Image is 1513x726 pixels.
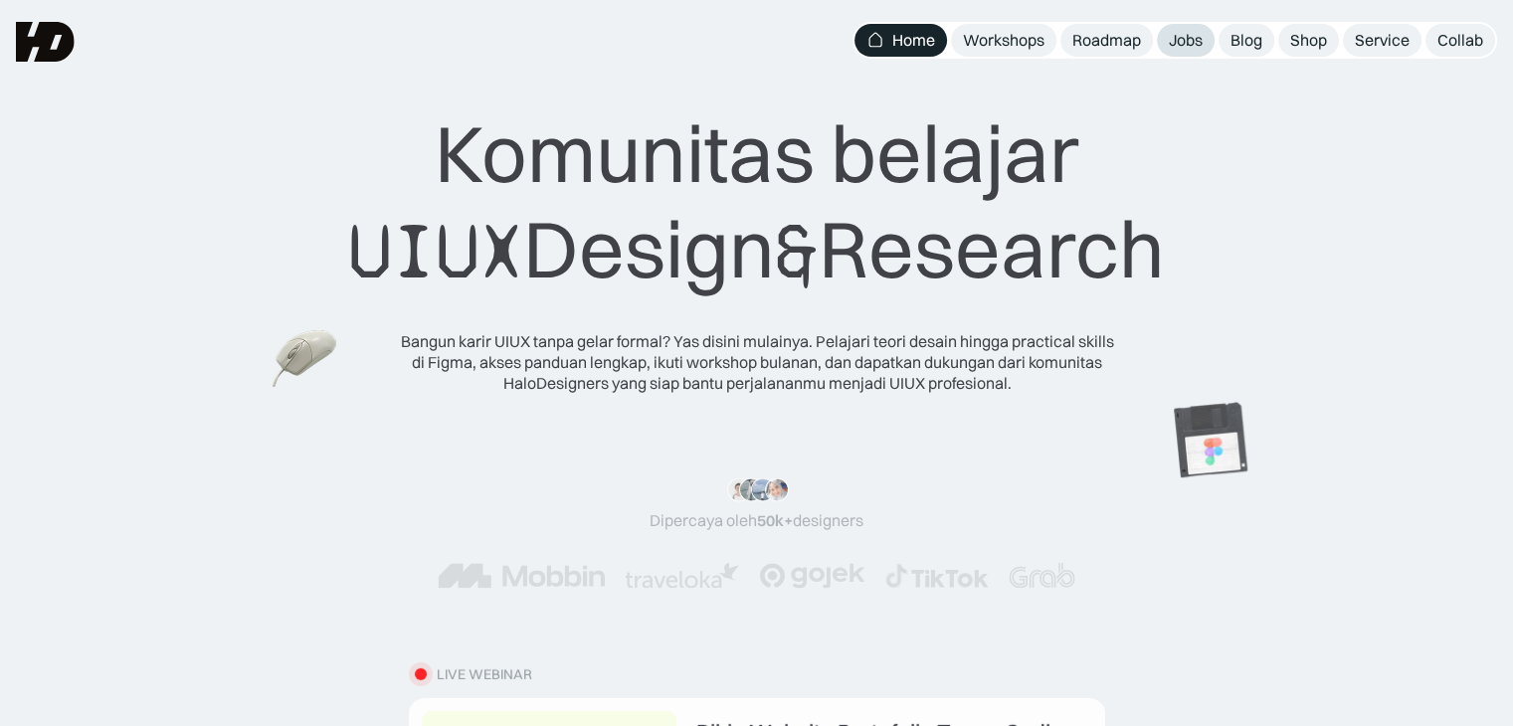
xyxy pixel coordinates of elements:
[892,30,935,51] div: Home
[1278,24,1339,57] a: Shop
[399,331,1115,393] div: Bangun karir UIUX tanpa gelar formal? Yas disini mulainya. Pelajari teori desain hingga practical...
[437,666,532,683] div: LIVE WEBINAR
[1072,30,1141,51] div: Roadmap
[757,510,793,530] span: 50k+
[1290,30,1327,51] div: Shop
[1169,30,1203,51] div: Jobs
[1343,24,1421,57] a: Service
[348,204,523,299] span: UIUX
[348,105,1165,299] div: Komunitas belajar Design Research
[963,30,1044,51] div: Workshops
[1157,24,1215,57] a: Jobs
[951,24,1056,57] a: Workshops
[1437,30,1483,51] div: Collab
[775,204,819,299] span: &
[1355,30,1410,51] div: Service
[650,510,863,531] div: Dipercaya oleh designers
[854,24,947,57] a: Home
[1425,24,1495,57] a: Collab
[1230,30,1262,51] div: Blog
[1060,24,1153,57] a: Roadmap
[1219,24,1274,57] a: Blog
